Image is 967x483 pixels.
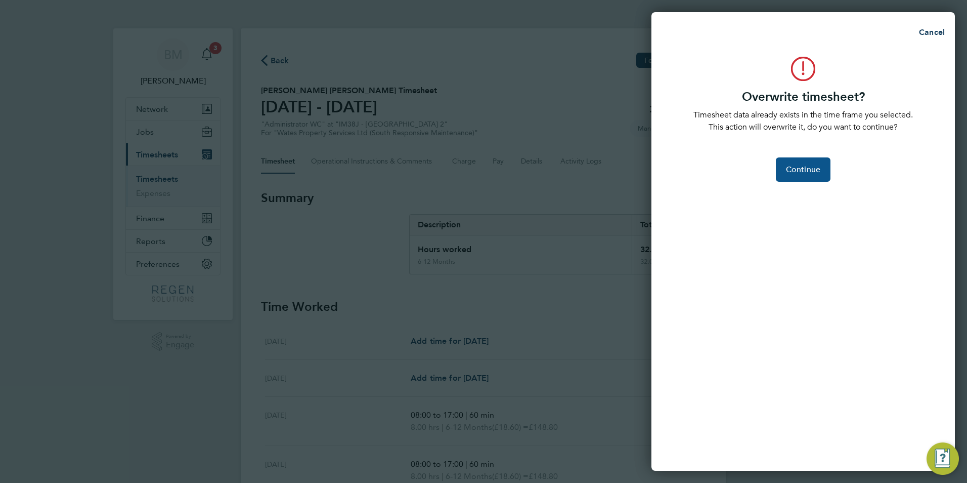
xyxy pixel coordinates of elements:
[916,27,945,37] span: Cancel
[903,22,955,43] button: Cancel
[927,442,959,475] button: Engage Resource Center
[680,121,927,133] p: This action will overwrite it, do you want to continue?
[680,109,927,121] p: Timesheet data already exists in the time frame you selected.
[776,157,830,182] button: Continue
[680,89,927,105] h3: Overwrite timesheet?
[786,165,820,175] span: Continue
